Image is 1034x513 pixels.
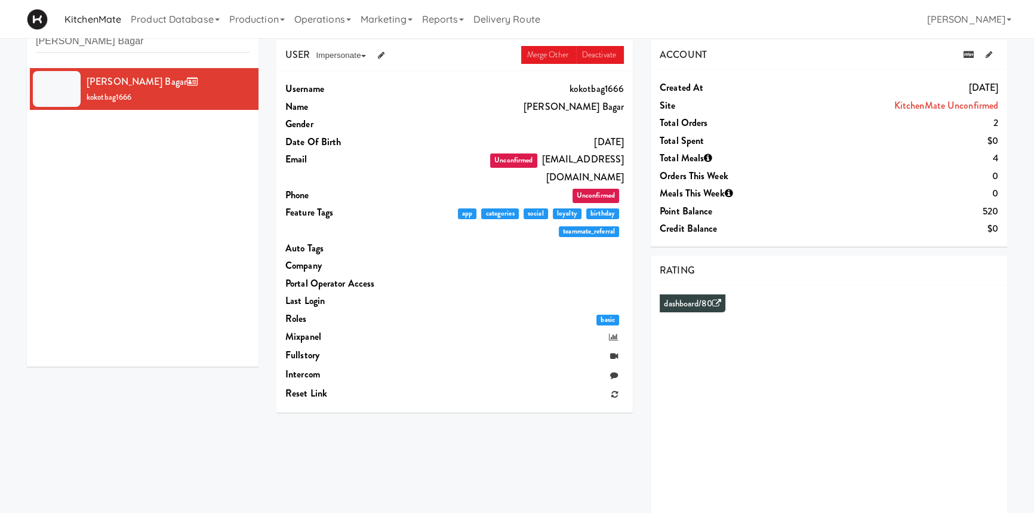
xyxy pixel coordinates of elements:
dt: Total Meals [660,149,795,167]
dd: 4 [795,149,998,167]
dt: Point Balance [660,202,795,220]
dt: Gender [285,115,421,133]
span: Unconfirmed [490,153,537,168]
a: Merge Other [521,46,576,64]
img: Micromart [27,9,48,30]
span: kokotbag1666 [87,91,131,103]
dt: Credit Balance [660,220,795,238]
dd: [EMAIL_ADDRESS][DOMAIN_NAME] [421,150,624,186]
dd: 520 [795,202,998,220]
dt: Date Of Birth [285,133,421,151]
span: teammate_referral [559,226,619,237]
dt: Meals This Week [660,185,795,202]
a: dashboard/80 [664,297,721,310]
dd: [DATE] [795,79,998,97]
dd: 2 [795,114,998,132]
span: birthday [586,208,619,219]
dt: Site [660,97,795,115]
dd: $0 [795,220,998,238]
span: RATING [660,263,695,277]
dt: Auto Tags [285,239,421,257]
dd: [PERSON_NAME] Bagar [421,98,624,116]
dd: 0 [795,185,998,202]
dt: Company [285,257,421,275]
span: app [458,208,477,219]
span: Unconfirmed [573,189,619,203]
button: Impersonate [310,47,371,64]
span: basic [596,315,619,325]
dt: Mixpanel [285,328,421,346]
span: categories [481,208,518,219]
a: KitchenMate Unconfirmed [894,99,998,112]
a: Deactivate [576,46,624,64]
dt: Name [285,98,421,116]
span: [PERSON_NAME] Bagar [87,75,202,88]
dt: Orders This Week [660,167,795,185]
dt: Feature Tags [285,204,421,222]
dd: kokotbag1666 [421,80,624,98]
span: social [524,208,548,219]
li: [PERSON_NAME] Bagarkokotbag1666 [27,68,258,110]
dt: Phone [285,186,421,204]
span: ACCOUNT [660,48,707,62]
dt: Total Orders [660,114,795,132]
dt: Last login [285,292,421,310]
dd: [DATE] [421,133,624,151]
dt: Reset link [285,385,421,403]
span: loyalty [553,208,581,219]
dt: Email [285,150,421,168]
input: Search user [36,30,250,53]
dd: $0 [795,132,998,150]
dt: Username [285,80,421,98]
dt: Created at [660,79,795,97]
dt: Roles [285,310,421,328]
span: USER [285,48,310,62]
dd: 0 [795,167,998,185]
dt: Intercom [285,365,421,383]
dt: Portal Operator Access [285,275,421,293]
dt: Fullstory [285,346,421,364]
dt: Total Spent [660,132,795,150]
